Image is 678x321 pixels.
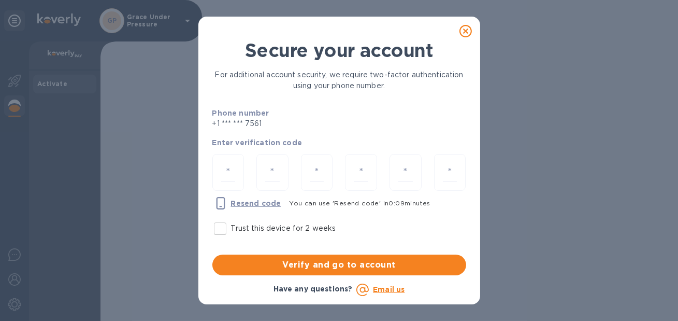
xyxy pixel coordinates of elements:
[231,199,281,207] u: Resend code
[231,223,336,234] p: Trust this device for 2 weeks
[212,69,466,91] p: For additional account security, we require two-factor authentication using your phone number.
[212,39,466,61] h1: Secure your account
[373,285,405,294] a: Email us
[212,255,466,275] button: Verify and go to account
[212,109,269,117] b: Phone number
[289,199,430,207] span: You can use 'Resend code' in 0 : 09 minutes
[221,259,458,271] span: Verify and go to account
[212,137,466,148] p: Enter verification code
[273,285,353,293] b: Have any questions?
